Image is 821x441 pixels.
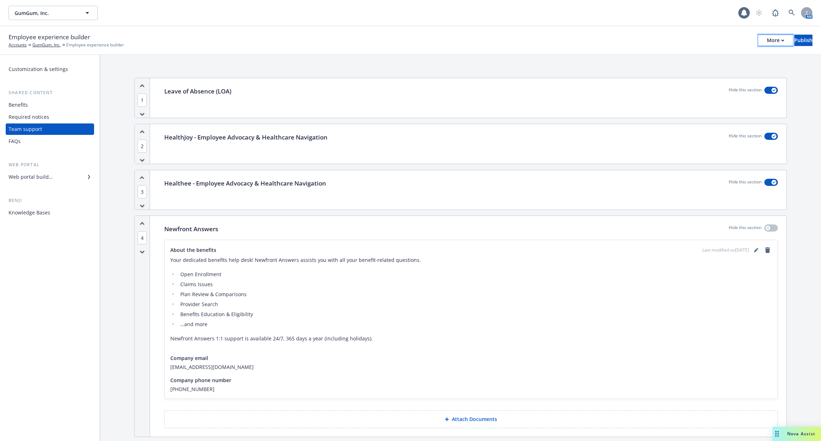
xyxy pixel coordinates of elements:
[6,99,94,111] a: Benefits
[178,310,772,319] li: Benefits Education & Eligibility
[9,99,28,111] div: Benefits
[178,270,772,279] li: Open Enrollment
[452,416,497,423] p: Attach Documents
[138,142,147,150] button: 2
[729,133,761,142] p: Hide this section
[773,427,821,441] button: Nova Assist
[6,207,94,218] a: Knowledge Bases
[752,6,766,20] a: Start snowing
[6,111,94,123] a: Required notices
[729,179,761,188] p: Hide this section
[6,64,94,75] a: Customization & settings
[138,188,147,196] button: 3
[170,385,772,393] span: [PHONE_NUMBER]
[178,280,772,289] li: Claims Issues
[6,136,94,147] a: FAQs
[6,161,94,168] div: Web portal
[6,89,94,96] div: Shared content
[170,256,772,264] p: Your dedicated benefits help desk! Newfront Answers assists you with all your benefit-related que...
[9,42,27,48] a: Accounts
[138,93,147,107] span: 1
[138,140,147,153] span: 2
[164,224,218,234] p: Newfront Answers
[9,32,90,42] span: Employee experience builder
[178,320,772,329] li: …and more
[138,96,147,104] button: 1
[178,290,772,299] li: Plan Review & Comparisons
[15,9,76,17] span: GumGum, Inc.
[164,87,231,96] p: Leave of Absence (LOA)
[9,6,98,20] button: GumGum, Inc.
[170,363,772,371] span: [EMAIL_ADDRESS][DOMAIN_NAME]
[138,231,147,244] span: 4
[758,35,793,46] button: More
[9,64,68,75] div: Customization & settings
[773,427,781,441] div: Drag to move
[767,35,784,46] div: More
[768,6,783,20] a: Report a Bug
[170,376,231,384] span: Company phone number
[66,42,124,48] span: Employee experience builder
[794,35,812,46] button: Publish
[164,410,778,428] button: Attach Documents
[729,87,761,96] p: Hide this section
[752,246,760,254] a: editPencil
[170,246,216,254] span: About the benefits
[9,111,49,123] div: Required notices
[9,171,53,183] div: Web portal builder
[32,42,61,48] a: GumGum, Inc.
[9,123,42,135] div: Team support
[729,224,761,234] p: Hide this section
[785,6,799,20] a: Search
[763,246,772,254] a: remove
[164,133,327,142] p: HealthJoy - Employee Advocacy & Healthcare Navigation
[9,136,21,147] div: FAQs
[787,431,815,437] span: Nova Assist
[138,185,147,198] span: 3
[138,234,147,242] button: 4
[164,179,326,188] p: Healthee - Employee Advocacy & Healthcare Navigation
[6,197,94,204] div: Benji
[702,247,749,253] span: Last modified on [DATE]
[170,354,208,362] span: Company email
[6,123,94,135] a: Team support
[178,300,772,309] li: Provider Search
[6,171,94,183] a: Web portal builder
[170,334,772,343] p: Newfront Answers 1:1 support is available 24/7, 365 days a year (including holidays).
[9,207,50,218] div: Knowledge Bases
